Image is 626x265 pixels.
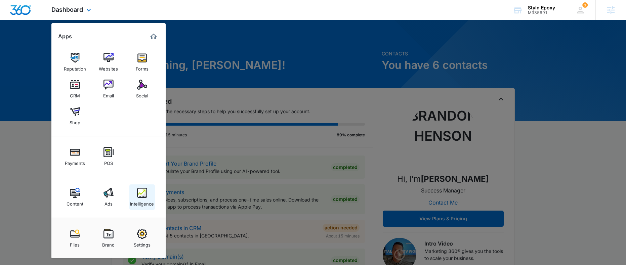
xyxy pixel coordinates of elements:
[62,49,88,75] a: Reputation
[17,17,74,23] div: Domain: [DOMAIN_NAME]
[11,17,16,23] img: website_grey.svg
[129,184,155,210] a: Intelligence
[11,11,16,16] img: logo_orange.svg
[136,63,149,72] div: Forms
[102,239,115,248] div: Brand
[103,90,114,98] div: Email
[70,117,80,125] div: Shop
[129,49,155,75] a: Forms
[26,40,60,44] div: Domain Overview
[582,2,588,8] span: 1
[19,11,33,16] div: v 4.0.25
[62,76,88,102] a: CRM
[65,157,85,166] div: Payments
[582,2,588,8] div: notifications count
[64,63,86,72] div: Reputation
[99,63,118,72] div: Websites
[136,90,148,98] div: Social
[528,5,555,10] div: account name
[62,103,88,129] a: Shop
[104,157,113,166] div: POS
[58,33,72,40] h2: Apps
[134,239,151,248] div: Settings
[96,76,121,102] a: Email
[70,90,80,98] div: CRM
[74,40,113,44] div: Keywords by Traffic
[96,144,121,169] a: POS
[18,39,24,44] img: tab_domain_overview_orange.svg
[129,76,155,102] a: Social
[528,10,555,15] div: account id
[70,239,80,248] div: Files
[51,6,83,13] span: Dashboard
[67,198,83,207] div: Content
[62,144,88,169] a: Payments
[62,184,88,210] a: Content
[148,31,159,42] a: Marketing 360® Dashboard
[96,49,121,75] a: Websites
[96,225,121,251] a: Brand
[129,225,155,251] a: Settings
[67,39,72,44] img: tab_keywords_by_traffic_grey.svg
[96,184,121,210] a: Ads
[105,198,113,207] div: Ads
[130,198,154,207] div: Intelligence
[62,225,88,251] a: Files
